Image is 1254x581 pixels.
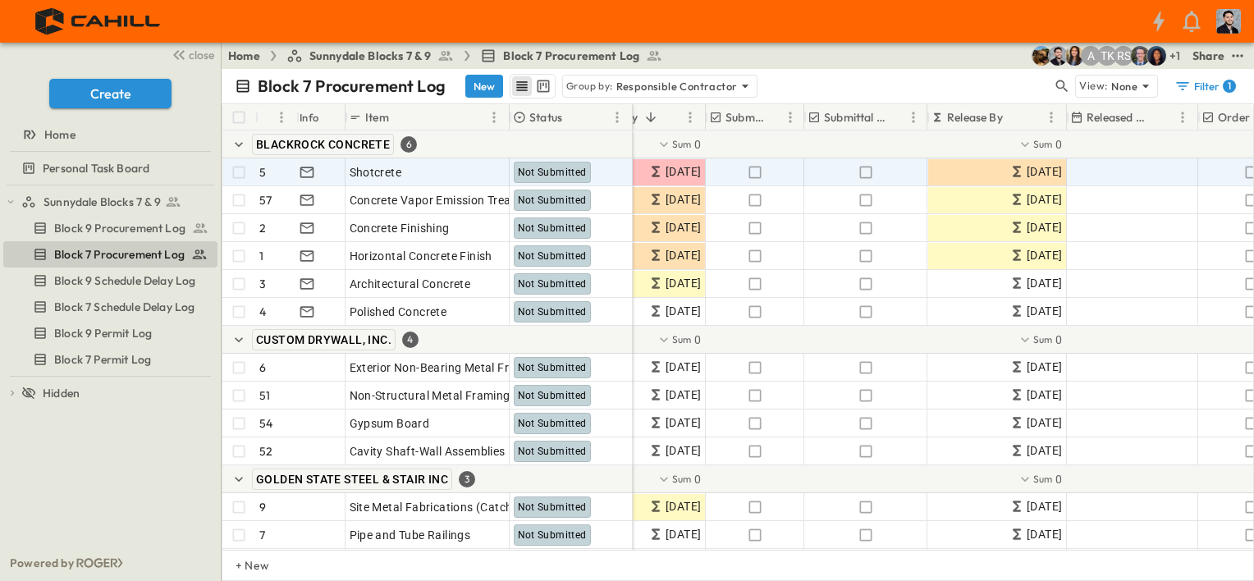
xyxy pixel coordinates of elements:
span: [DATE] [1027,497,1062,516]
p: Sum [672,332,692,346]
p: View: [1079,77,1108,95]
span: Not Submitted [518,222,587,234]
button: Sort [1006,108,1024,126]
img: Olivia Khan (okhan@cahill-sf.com) [1146,46,1166,66]
span: Not Submitted [518,278,587,290]
button: test [1228,46,1247,66]
div: Anna Gomez (agomez@guzmangc.com) [1081,46,1101,66]
p: Sum [1033,137,1053,151]
a: Block 7 Procurement Log [480,48,662,64]
button: Menu [484,108,504,127]
p: 6 [259,359,266,376]
span: [DATE] [1027,274,1062,293]
span: Cavity Shaft-Wall Assemblies [350,443,506,460]
span: [DATE] [666,358,701,377]
p: + New [236,557,245,574]
p: Block 7 Procurement Log [258,75,446,98]
button: Menu [680,108,700,127]
img: Jared Salin (jsalin@cahill-sf.com) [1130,46,1150,66]
div: Share [1192,48,1224,64]
button: Create [49,79,172,108]
span: Block 7 Permit Log [54,351,151,368]
span: Not Submitted [518,501,587,513]
span: [DATE] [1027,358,1062,377]
p: 51 [259,387,270,404]
span: 0 [694,471,701,487]
button: Sort [392,108,410,126]
p: 2 [259,220,266,236]
span: [DATE] [1027,162,1062,181]
span: close [189,47,214,63]
h6: 1 [1228,80,1231,93]
button: Menu [607,108,627,127]
div: Block 9 Permit Logtest [3,320,217,346]
p: Responsible Contractor [616,78,738,94]
a: Block 7 Schedule Delay Log [3,295,214,318]
span: Not Submitted [518,390,587,401]
span: [DATE] [1027,525,1062,544]
span: 0 [694,136,701,153]
button: Menu [272,108,291,127]
span: Exterior Non-Bearing Metal Framing [350,359,543,376]
a: Personal Task Board [3,157,214,180]
p: 57 [259,192,272,208]
a: Sunnydale Blocks 7 & 9 [21,190,214,213]
span: Not Submitted [518,194,587,206]
div: Filter [1174,78,1236,94]
span: [DATE] [1027,218,1062,237]
button: Sort [1155,108,1173,126]
span: Shotcrete [350,164,402,181]
span: 0 [1055,471,1062,487]
button: Menu [904,108,923,127]
span: 0 [1055,332,1062,348]
p: Sum [672,472,692,486]
a: Home [3,123,214,146]
span: [DATE] [1027,441,1062,460]
button: kanban view [533,76,553,96]
div: Personal Task Boardtest [3,155,217,181]
div: 6 [400,136,417,153]
button: Menu [1041,108,1061,127]
p: Sum [1033,332,1053,346]
span: Concrete Vapor Emission Treatment [350,192,543,208]
nav: breadcrumbs [228,48,672,64]
span: [DATE] [666,386,701,405]
p: Status [529,109,562,126]
button: Sort [890,108,908,126]
span: Block 9 Procurement Log [54,220,185,236]
div: Info [296,104,346,130]
span: Block 7 Procurement Log [54,246,185,263]
p: + 1 [1169,48,1186,64]
button: Sort [767,108,785,126]
div: 4 [402,332,419,348]
div: Block 9 Procurement Logtest [3,215,217,241]
span: 0 [694,332,701,348]
button: Menu [780,108,800,127]
span: Sunnydale Blocks 7 & 9 [43,194,161,210]
button: Sort [642,108,660,126]
span: [DATE] [1027,302,1062,321]
span: Non-Structural Metal Framing [350,387,510,404]
p: None [1111,78,1137,94]
p: Release By [947,109,1003,126]
span: [DATE] [666,218,701,237]
span: [DATE] [666,441,701,460]
p: 9 [259,499,266,515]
div: Teddy Khuong (tkhuong@guzmangc.com) [1097,46,1117,66]
span: [DATE] [666,497,701,516]
span: [DATE] [666,414,701,432]
span: [DATE] [1027,190,1062,209]
p: 4 [259,304,266,320]
span: Not Submitted [518,250,587,262]
span: GOLDEN STATE STEEL & STAIR INC [256,473,448,486]
p: 7 [259,527,265,543]
div: Block 9 Schedule Delay Logtest [3,268,217,294]
a: Home [228,48,260,64]
span: [DATE] [1027,414,1062,432]
img: 4f72bfc4efa7236828875bac24094a5ddb05241e32d018417354e964050affa1.png [20,4,178,39]
img: Kim Bowen (kbowen@cahill-sf.com) [1064,46,1084,66]
span: Concrete Finishing [350,220,450,236]
span: CUSTOM DRYWALL, INC. [256,333,391,346]
a: Sunnydale Blocks 7 & 9 [286,48,455,64]
span: Not Submitted [518,529,587,541]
